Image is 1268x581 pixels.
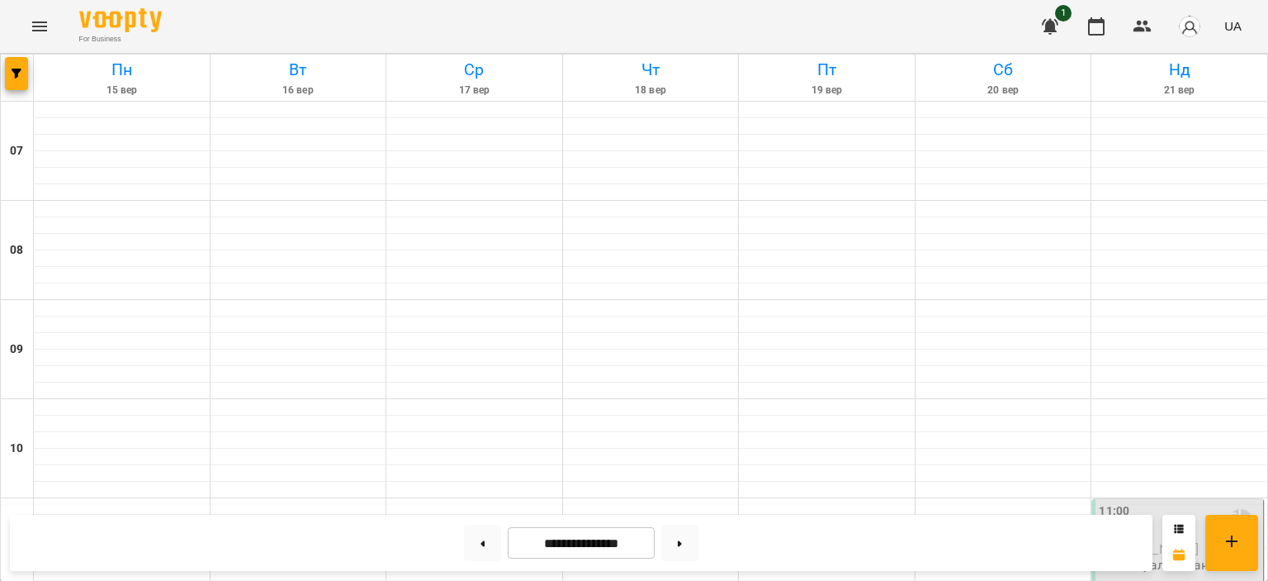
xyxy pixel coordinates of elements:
h6: Пн [36,57,207,83]
h6: Нд [1094,57,1265,83]
img: avatar_s.png [1178,15,1201,38]
h6: Чт [565,57,736,83]
h6: 21 вер [1094,83,1265,98]
h6: 18 вер [565,83,736,98]
button: UA [1218,11,1248,41]
h6: 19 вер [741,83,912,98]
h6: 09 [10,341,23,359]
img: Voopty Logo [79,8,162,32]
h6: 16 вер [213,83,384,98]
button: Menu [20,7,59,46]
h6: Ср [389,57,560,83]
h6: 15 вер [36,83,207,98]
span: UA [1224,17,1242,35]
h6: Сб [918,57,1089,83]
span: 1 [1055,5,1072,21]
h6: Вт [213,57,384,83]
span: For Business [79,34,162,45]
h6: 08 [10,241,23,260]
h6: 07 [10,142,23,160]
h6: 17 вер [389,83,560,98]
h6: Пт [741,57,912,83]
h6: 20 вер [918,83,1089,98]
h6: 10 [10,440,23,458]
label: 11:00 [1099,502,1129,521]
